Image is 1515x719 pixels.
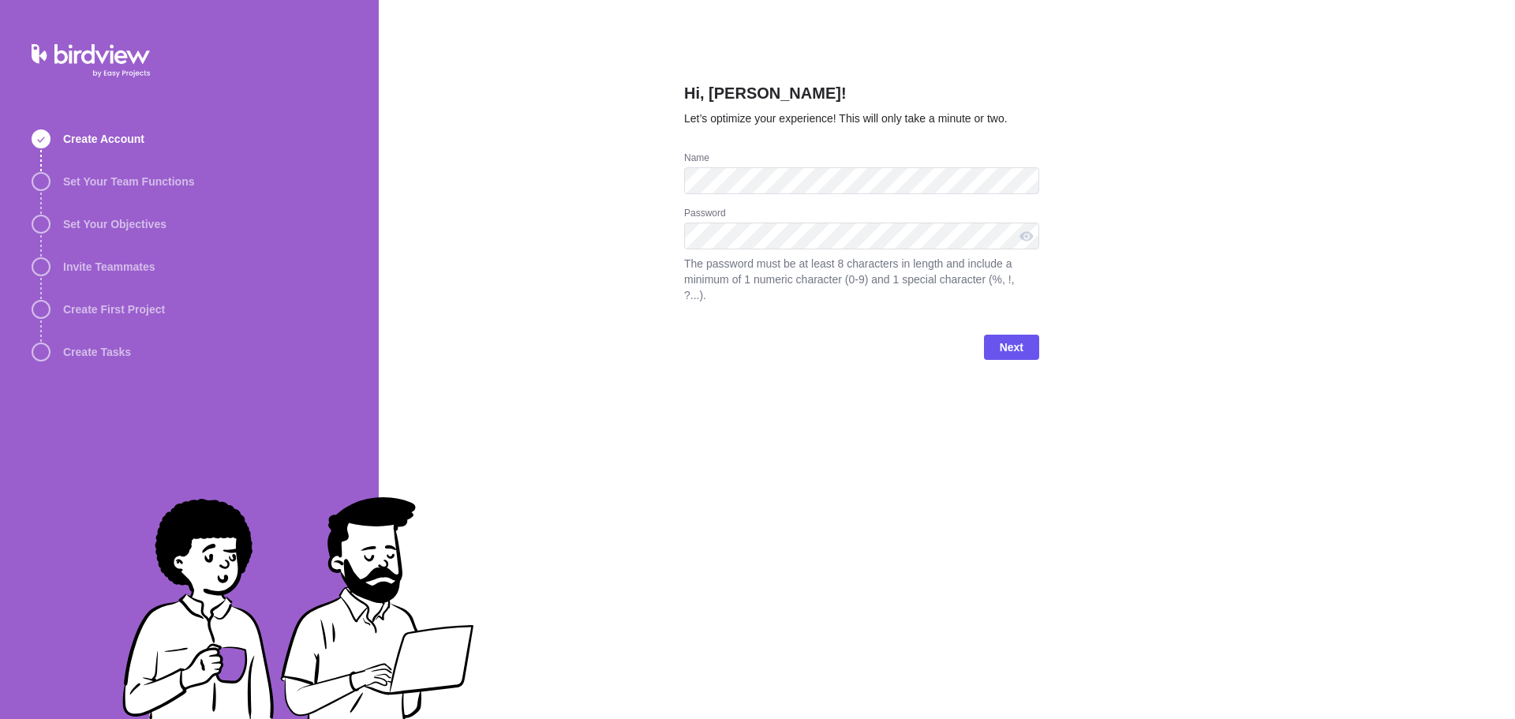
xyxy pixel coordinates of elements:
span: Create Tasks [63,344,131,360]
span: Set Your Objectives [63,216,166,232]
span: Set Your Team Functions [63,174,194,189]
span: Let’s optimize your experience! This will only take a minute or two. [684,112,1008,125]
h2: Hi, [PERSON_NAME]! [684,82,1039,110]
span: Create First Project [63,301,165,317]
span: Invite Teammates [63,259,155,275]
span: Next [1000,338,1023,357]
div: Password [684,207,1039,223]
div: Name [684,152,1039,167]
span: Create Account [63,131,144,147]
span: Next [984,335,1039,360]
span: The password must be at least 8 characters in length and include a minimum of 1 numeric character... [684,256,1039,303]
